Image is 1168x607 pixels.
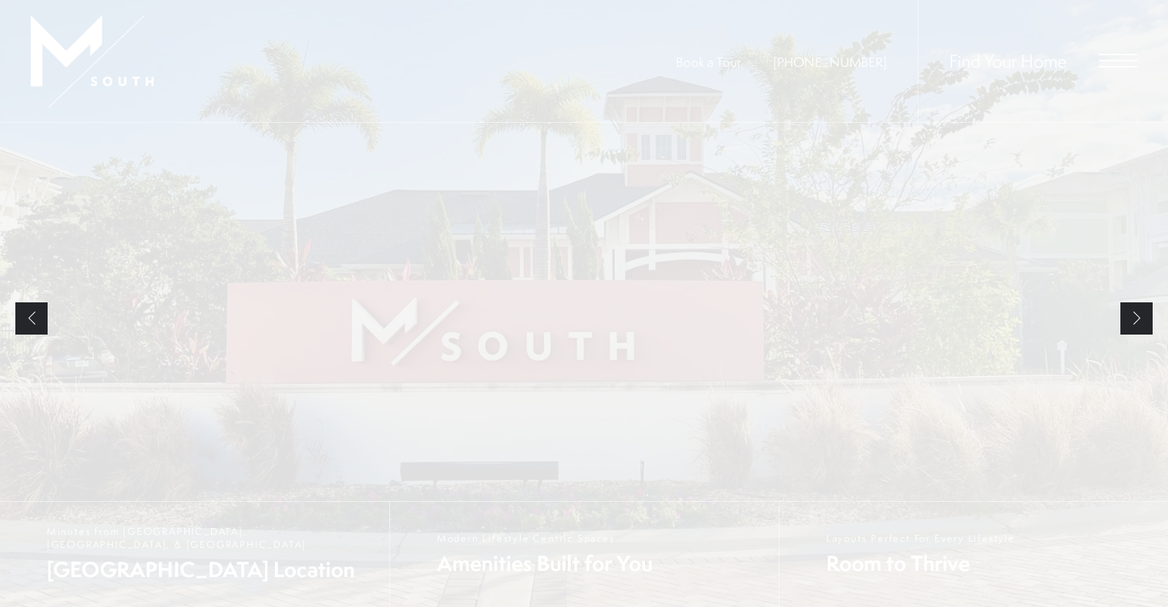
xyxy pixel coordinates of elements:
[47,525,374,551] span: Minutes from [GEOGRAPHIC_DATA], [GEOGRAPHIC_DATA], & [GEOGRAPHIC_DATA]
[47,555,374,584] span: [GEOGRAPHIC_DATA] Location
[437,549,653,578] span: Amenities Built for You
[779,502,1168,607] a: Layouts Perfect For Every Lifestyle
[389,502,779,607] a: Modern Lifestyle Centric Spaces
[773,53,887,71] span: [PHONE_NUMBER]
[773,53,887,71] a: Call Us at 813-570-8014
[15,302,48,335] a: Previous
[949,48,1067,73] a: Find Your Home
[437,532,653,545] span: Modern Lifestyle Centric Spaces
[826,532,1015,545] span: Layouts Perfect For Every Lifestyle
[826,549,1015,578] span: Room to Thrive
[1120,302,1153,335] a: Next
[676,53,741,71] a: Book a Tour
[1099,54,1137,68] button: Open Menu
[31,15,154,107] img: MSouth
